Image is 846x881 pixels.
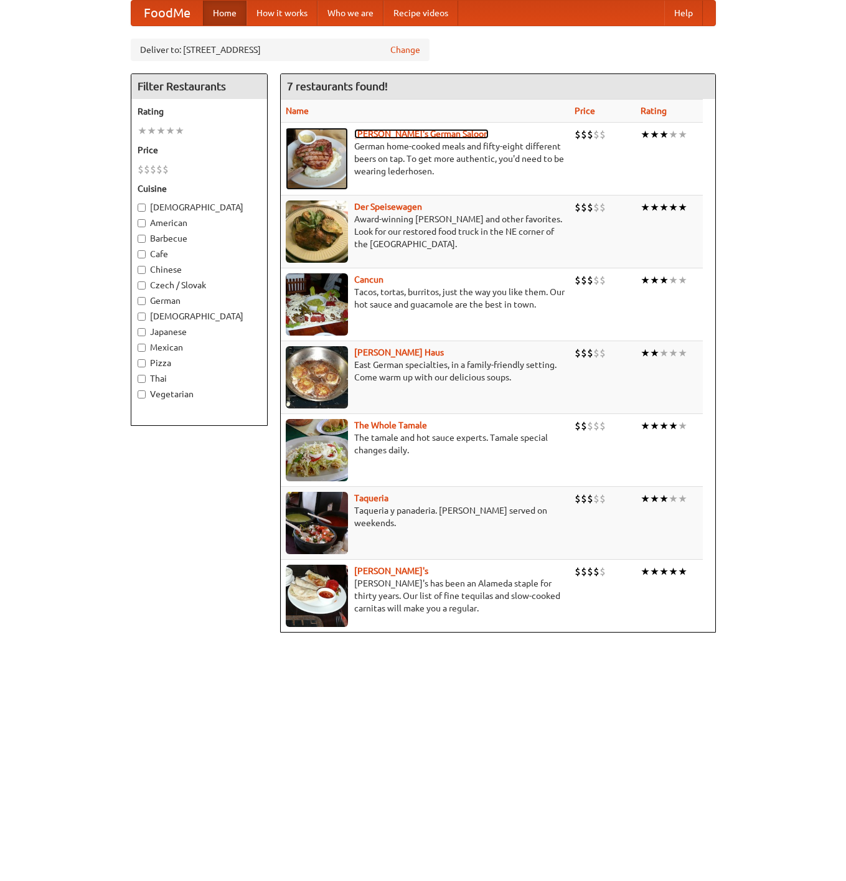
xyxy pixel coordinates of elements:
[286,286,565,311] p: Tacos, tortas, burritos, just the way you like them. Our hot sauce and guacamole are the best in ...
[581,492,587,506] li: $
[138,294,261,307] label: German
[593,565,599,578] li: $
[650,346,659,360] li: ★
[138,124,147,138] li: ★
[650,419,659,433] li: ★
[641,200,650,214] li: ★
[599,419,606,433] li: $
[641,565,650,578] li: ★
[286,346,348,408] img: kohlhaus.jpg
[599,346,606,360] li: $
[678,346,687,360] li: ★
[138,326,261,338] label: Japanese
[575,492,581,506] li: $
[354,347,444,357] a: [PERSON_NAME] Haus
[138,182,261,195] h5: Cuisine
[650,273,659,287] li: ★
[678,128,687,141] li: ★
[599,565,606,578] li: $
[587,128,593,141] li: $
[659,346,669,360] li: ★
[286,431,565,456] p: The tamale and hot sauce experts. Tamale special changes daily.
[131,1,203,26] a: FoodMe
[354,566,428,576] b: [PERSON_NAME]'s
[138,388,261,400] label: Vegetarian
[650,128,659,141] li: ★
[575,128,581,141] li: $
[138,344,146,352] input: Mexican
[147,124,156,138] li: ★
[599,128,606,141] li: $
[587,200,593,214] li: $
[581,419,587,433] li: $
[575,273,581,287] li: $
[678,273,687,287] li: ★
[587,273,593,287] li: $
[641,128,650,141] li: ★
[650,565,659,578] li: ★
[286,359,565,384] p: East German specialties, in a family-friendly setting. Come warm up with our delicious soups.
[286,140,565,177] p: German home-cooked meals and fifty-eight different beers on tap. To get more authentic, you'd nee...
[138,266,146,274] input: Chinese
[650,492,659,506] li: ★
[138,217,261,229] label: American
[650,200,659,214] li: ★
[138,250,146,258] input: Cafe
[641,273,650,287] li: ★
[247,1,317,26] a: How it works
[138,105,261,118] h5: Rating
[138,375,146,383] input: Thai
[286,419,348,481] img: wholetamale.jpg
[138,341,261,354] label: Mexican
[599,200,606,214] li: $
[678,419,687,433] li: ★
[286,577,565,615] p: [PERSON_NAME]'s has been an Alameda staple for thirty years. Our list of fine tequilas and slow-c...
[593,346,599,360] li: $
[138,204,146,212] input: [DEMOGRAPHIC_DATA]
[162,163,169,176] li: $
[138,328,146,336] input: Japanese
[286,504,565,529] p: Taqueria y panaderia. [PERSON_NAME] served on weekends.
[354,493,388,503] b: Taqueria
[138,163,144,176] li: $
[659,565,669,578] li: ★
[593,200,599,214] li: $
[138,248,261,260] label: Cafe
[659,128,669,141] li: ★
[599,273,606,287] li: $
[659,419,669,433] li: ★
[581,565,587,578] li: $
[138,235,146,243] input: Barbecue
[317,1,383,26] a: Who we are
[156,124,166,138] li: ★
[138,310,261,323] label: [DEMOGRAPHIC_DATA]
[131,39,430,61] div: Deliver to: [STREET_ADDRESS]
[669,273,678,287] li: ★
[166,124,175,138] li: ★
[131,74,267,99] h4: Filter Restaurants
[581,346,587,360] li: $
[138,281,146,290] input: Czech / Slovak
[593,273,599,287] li: $
[587,419,593,433] li: $
[138,359,146,367] input: Pizza
[144,163,150,176] li: $
[641,346,650,360] li: ★
[678,492,687,506] li: ★
[669,128,678,141] li: ★
[150,163,156,176] li: $
[354,202,422,212] b: Der Speisewagen
[286,200,348,263] img: speisewagen.jpg
[669,565,678,578] li: ★
[286,273,348,336] img: cancun.jpg
[138,372,261,385] label: Thai
[593,128,599,141] li: $
[354,275,383,285] b: Cancun
[575,565,581,578] li: $
[286,213,565,250] p: Award-winning [PERSON_NAME] and other favorites. Look for our restored food truck in the NE corne...
[354,129,489,139] a: [PERSON_NAME]'s German Saloon
[659,492,669,506] li: ★
[175,124,184,138] li: ★
[678,200,687,214] li: ★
